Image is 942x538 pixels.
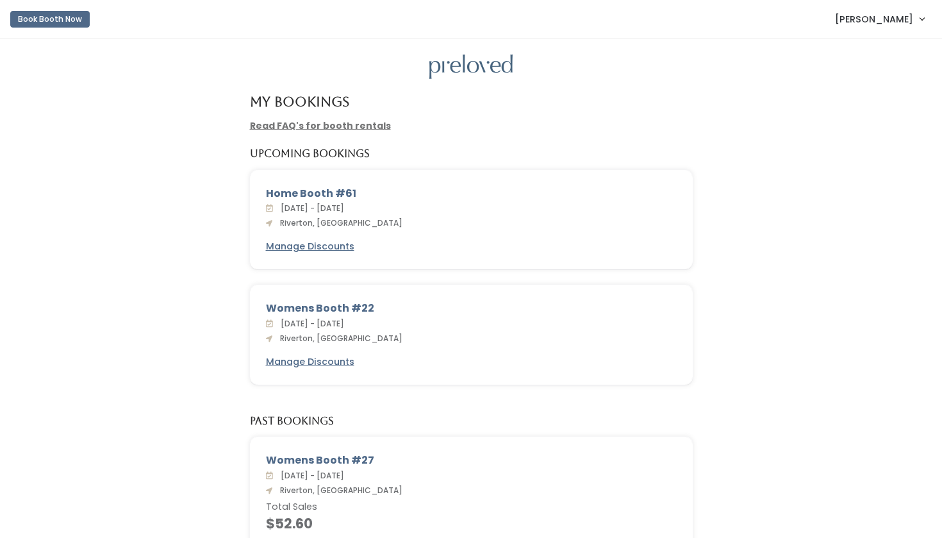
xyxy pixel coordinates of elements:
[10,5,90,33] a: Book Booth Now
[266,355,354,369] a: Manage Discounts
[835,12,913,26] span: [PERSON_NAME]
[266,240,354,253] u: Manage Discounts
[250,119,391,132] a: Read FAQ's for booth rentals
[266,453,677,468] div: Womens Booth #27
[276,203,344,214] span: [DATE] - [DATE]
[276,470,344,481] span: [DATE] - [DATE]
[266,516,677,531] h4: $52.60
[266,186,677,201] div: Home Booth #61
[429,55,513,80] img: preloved logo
[275,485,402,496] span: Riverton, [GEOGRAPHIC_DATA]
[266,301,677,316] div: Womens Booth #22
[266,240,354,253] a: Manage Discounts
[250,94,349,109] h4: My Bookings
[276,318,344,329] span: [DATE] - [DATE]
[266,502,677,512] h6: Total Sales
[10,11,90,28] button: Book Booth Now
[275,333,402,344] span: Riverton, [GEOGRAPHIC_DATA]
[822,5,937,33] a: [PERSON_NAME]
[250,148,370,160] h5: Upcoming Bookings
[275,217,402,228] span: Riverton, [GEOGRAPHIC_DATA]
[250,416,334,427] h5: Past Bookings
